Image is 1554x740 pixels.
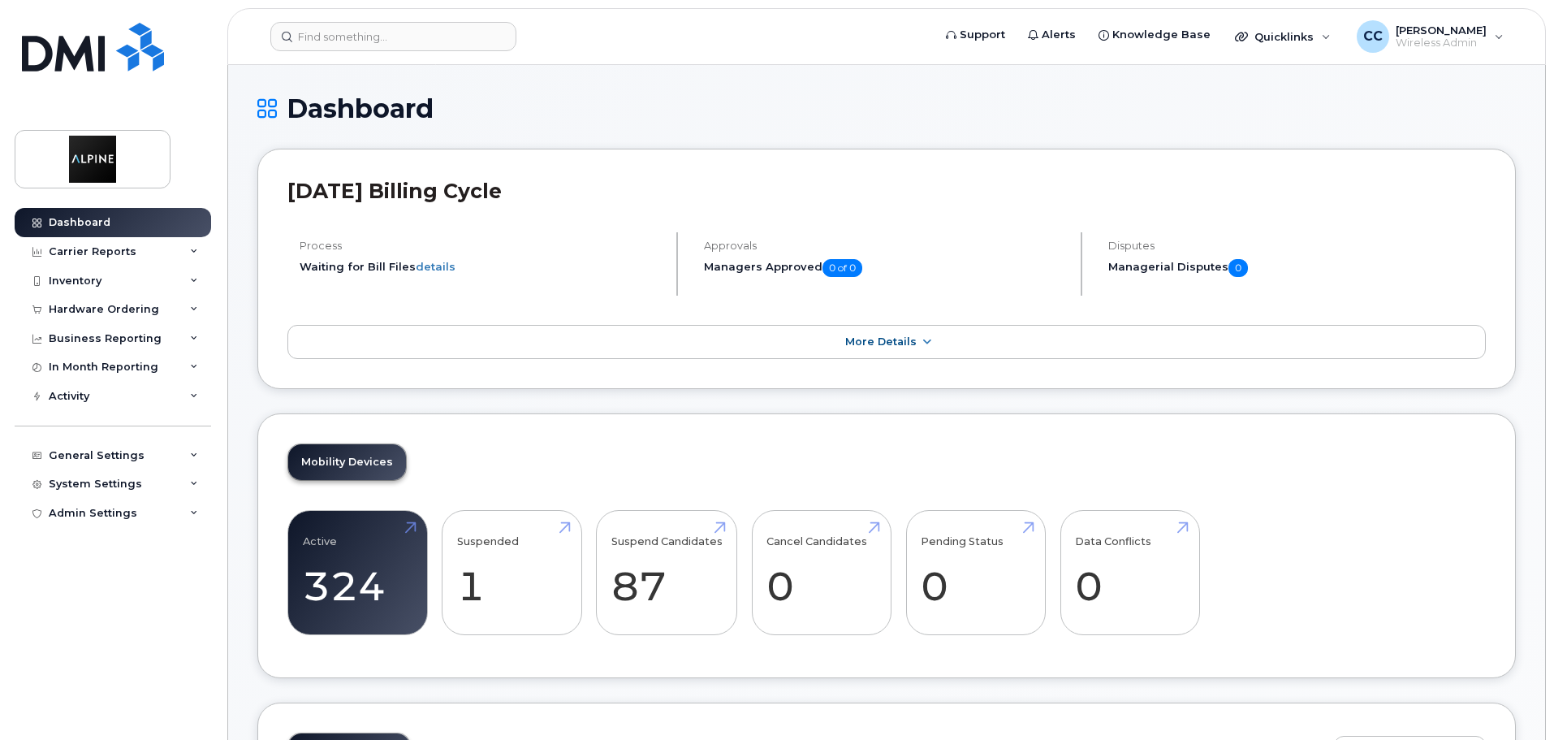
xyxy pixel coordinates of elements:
[300,240,663,252] h4: Process
[288,444,406,480] a: Mobility Devices
[704,240,1067,252] h4: Approvals
[704,259,1067,277] h5: Managers Approved
[845,335,917,348] span: More Details
[611,519,723,626] a: Suspend Candidates 87
[1228,259,1248,277] span: 0
[766,519,876,626] a: Cancel Candidates 0
[287,179,1486,203] h2: [DATE] Billing Cycle
[921,519,1030,626] a: Pending Status 0
[822,259,862,277] span: 0 of 0
[1075,519,1185,626] a: Data Conflicts 0
[416,260,455,273] a: details
[303,519,412,626] a: Active 324
[1108,240,1486,252] h4: Disputes
[1108,259,1486,277] h5: Managerial Disputes
[457,519,567,626] a: Suspended 1
[300,259,663,275] li: Waiting for Bill Files
[257,94,1516,123] h1: Dashboard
